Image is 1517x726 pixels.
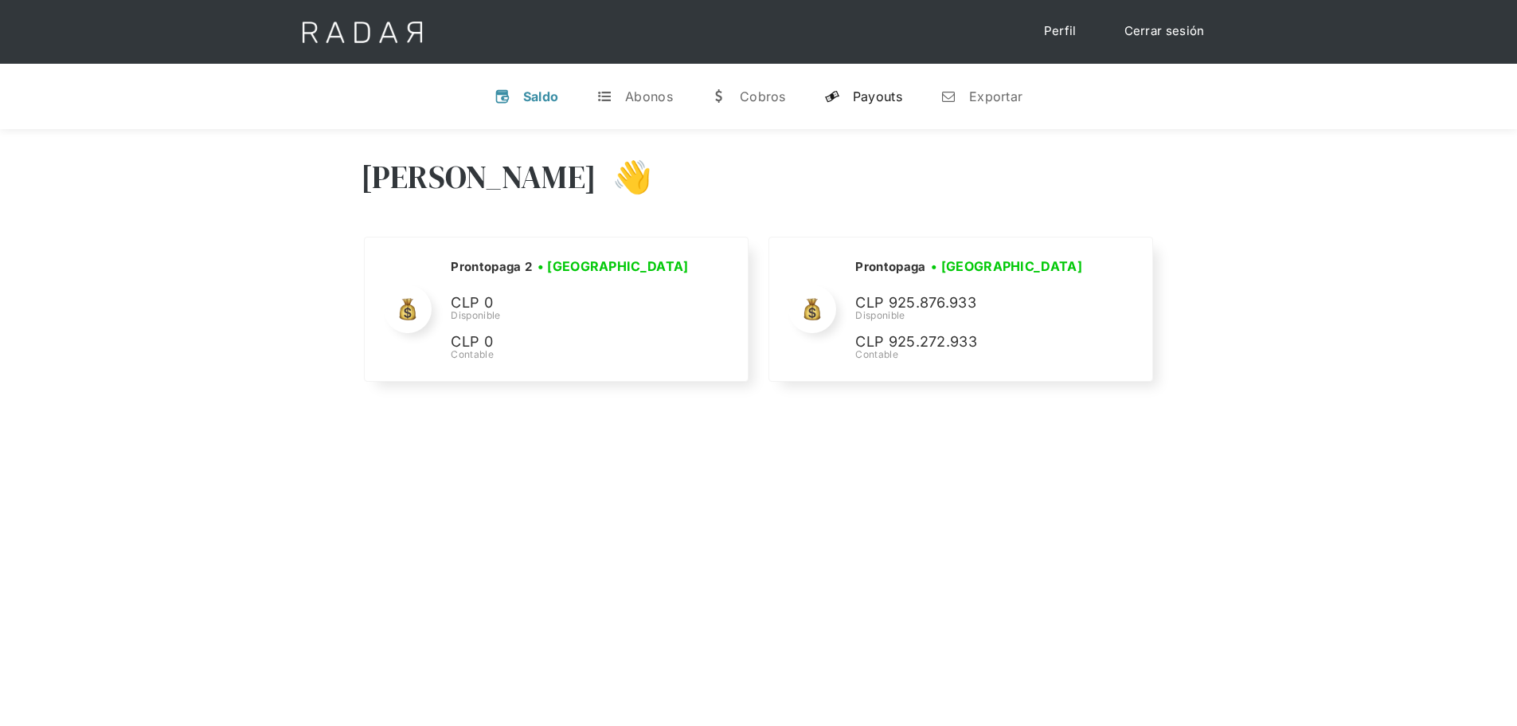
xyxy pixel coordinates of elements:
[855,347,1094,362] div: Contable
[740,88,786,104] div: Cobros
[853,88,902,104] div: Payouts
[451,331,690,354] p: CLP 0
[538,257,689,276] h3: • [GEOGRAPHIC_DATA]
[1028,16,1093,47] a: Perfil
[931,257,1082,276] h3: • [GEOGRAPHIC_DATA]
[523,88,559,104] div: Saldo
[596,88,612,104] div: t
[855,331,1094,354] p: CLP 925.272.933
[451,292,690,315] p: CLP 0
[1108,16,1221,47] a: Cerrar sesión
[711,88,727,104] div: w
[361,157,597,197] h3: [PERSON_NAME]
[451,347,694,362] div: Contable
[495,88,510,104] div: v
[940,88,956,104] div: n
[596,157,652,197] h3: 👋
[855,292,1094,315] p: CLP 925.876.933
[451,259,532,275] h2: Prontopaga 2
[969,88,1022,104] div: Exportar
[451,308,694,323] div: Disponible
[625,88,673,104] div: Abonos
[855,259,925,275] h2: Prontopaga
[855,308,1094,323] div: Disponible
[824,88,840,104] div: y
